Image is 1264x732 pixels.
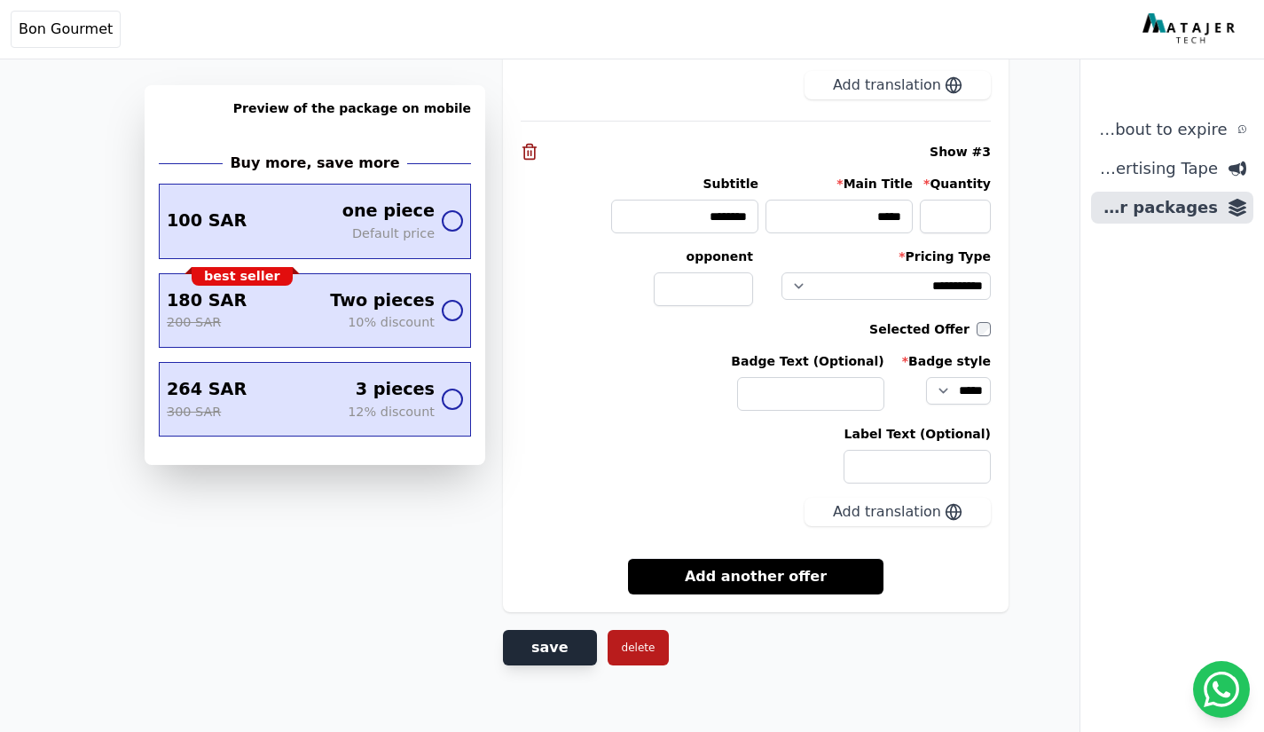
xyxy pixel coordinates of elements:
button: Add translation [805,71,991,99]
font: Label Text (Optional) [844,427,991,441]
a: Add another offer [628,558,883,594]
font: Offer packages [1082,198,1218,216]
font: Show #3 [930,145,991,159]
font: Subtitle [703,177,758,191]
button: Bon Gourmet [11,11,121,48]
font: delete [622,641,656,654]
img: MatajerTech Logo [1142,13,1239,45]
font: 300 SAR [167,405,221,419]
font: Badge Text (Optional) [731,354,883,368]
font: Pricing Type [906,249,991,264]
font: best seller [204,269,280,283]
font: 180 SAR [167,290,247,311]
font: Main Title [844,177,913,191]
font: Quantity [930,177,991,191]
font: 12% discount [348,405,435,419]
font: 10% discount [348,315,435,329]
font: Add translation [833,76,941,93]
font: Marsal - Advertising Tape [1017,159,1218,177]
font: Preview of the package on mobile [233,101,471,115]
font: Add translation [833,503,941,520]
font: 100 SAR [167,210,247,231]
font: Add another offer [685,568,827,585]
button: save [503,630,597,665]
font: Selected Offer [869,322,970,336]
button: delete [608,630,670,665]
font: Default price [352,226,435,240]
button: Add translation [805,498,991,526]
font: save [531,639,569,656]
font: Two pieces [330,290,435,311]
font: Bon Gourmet [19,20,113,37]
font: 200 SAR [167,315,221,329]
font: Badge style [908,354,991,368]
font: opponent [687,249,753,264]
font: Buy more, save more [230,154,399,171]
font: 3 pieces [356,379,435,399]
font: 264 SAR [167,379,247,399]
font: one piece [342,201,435,221]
